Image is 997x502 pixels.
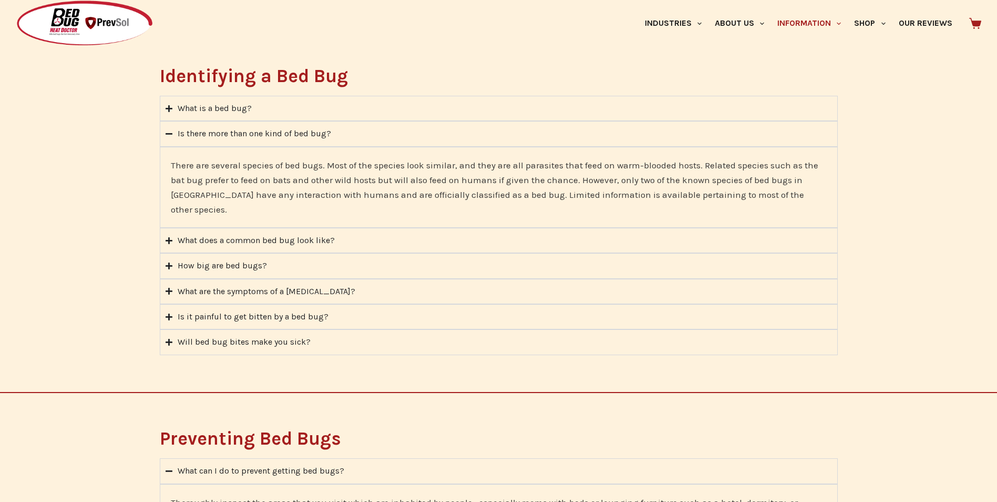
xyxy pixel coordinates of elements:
[160,279,838,304] summary: What are the symptoms of a [MEDICAL_DATA]?
[178,259,267,273] div: How big are bed bugs?
[160,304,838,329] summary: Is it painful to get bitten by a bed bug?
[178,234,335,247] div: What does a common bed bug look like?
[160,96,838,355] div: Accordion. Open links with Enter or Space, close with Escape, and navigate with Arrow Keys
[171,158,827,217] div: There are several species of bed bugs. Most of the species look similar, and they are all parasit...
[178,310,328,324] div: Is it painful to get bitten by a bed bug?
[178,102,252,115] div: What is a bed bug?
[160,67,838,85] h2: Identifying a Bed Bug
[160,96,838,121] summary: What is a bed bug?
[160,429,838,448] h2: Preventing Bed Bugs
[178,285,355,298] div: What are the symptoms of a [MEDICAL_DATA]?
[160,228,838,253] summary: What does a common bed bug look like?
[178,335,311,349] div: Will bed bug bites make you sick?
[8,4,40,36] button: Open LiveChat chat widget
[160,458,838,484] summary: What can I do to prevent getting bed bugs?
[160,121,838,146] summary: Is there more than one kind of bed bug?
[160,253,838,278] summary: How big are bed bugs?
[160,329,838,355] summary: Will bed bug bites make you sick?
[178,127,331,140] div: Is there more than one kind of bed bug?
[178,464,344,478] div: What can I do to prevent getting bed bugs?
